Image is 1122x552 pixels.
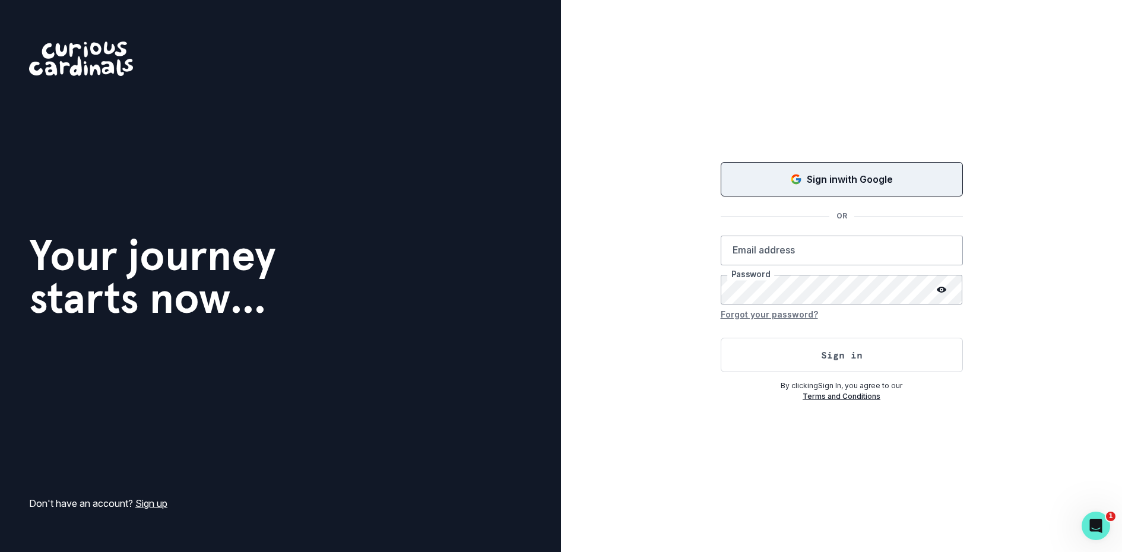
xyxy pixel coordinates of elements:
a: Sign up [135,497,167,509]
button: Sign in with Google (GSuite) [721,162,963,196]
p: OR [829,211,854,221]
button: Sign in [721,338,963,372]
iframe: Intercom live chat [1082,512,1110,540]
a: Terms and Conditions [803,392,880,401]
span: 1 [1106,512,1115,521]
p: Don't have an account? [29,496,167,510]
button: Forgot your password? [721,304,818,323]
p: By clicking Sign In , you agree to our [721,380,963,391]
h1: Your journey starts now... [29,234,276,319]
p: Sign in with Google [807,172,893,186]
img: Curious Cardinals Logo [29,42,133,76]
